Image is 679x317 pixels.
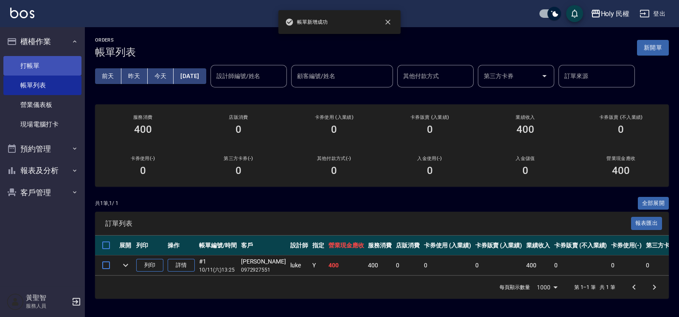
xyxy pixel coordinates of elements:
[584,156,659,161] h2: 營業現金應收
[574,283,615,291] p: 第 1–1 筆 共 1 筆
[473,236,525,255] th: 卡券販賣 (入業績)
[427,123,433,135] h3: 0
[201,115,276,120] h2: 店販消費
[637,40,669,56] button: 新開單
[392,115,467,120] h2: 卡券販賣 (入業績)
[117,236,134,255] th: 展開
[566,5,583,22] button: save
[331,165,337,177] h3: 0
[7,293,24,310] img: Person
[637,43,669,51] a: 新開單
[288,255,310,275] td: luke
[136,259,163,272] button: 列印
[394,236,422,255] th: 店販消費
[631,219,662,227] a: 報表匯出
[26,294,69,302] h5: 黃聖智
[516,123,534,135] h3: 400
[427,165,433,177] h3: 0
[197,236,239,255] th: 帳單編號/時間
[538,69,551,83] button: Open
[394,255,422,275] td: 0
[105,156,180,161] h2: 卡券使用(-)
[392,156,467,161] h2: 入金使用(-)
[422,236,473,255] th: 卡券使用 (入業績)
[3,115,81,134] a: 現場電腦打卡
[95,37,136,43] h2: ORDERS
[239,236,288,255] th: 客戶
[601,8,630,19] div: Holy 民權
[609,255,644,275] td: 0
[3,182,81,204] button: 客戶管理
[121,68,148,84] button: 昨天
[587,5,633,22] button: Holy 民權
[236,123,241,135] h3: 0
[168,259,195,272] a: 詳情
[166,236,197,255] th: 操作
[95,46,136,58] h3: 帳單列表
[95,199,118,207] p: 共 1 筆, 1 / 1
[105,219,631,228] span: 訂單列表
[241,257,286,266] div: [PERSON_NAME]
[310,236,326,255] th: 指定
[297,156,372,161] h2: 其他付款方式(-)
[310,255,326,275] td: Y
[134,236,166,255] th: 列印
[584,115,659,120] h2: 卡券販賣 (不入業績)
[297,115,372,120] h2: 卡券使用 (入業績)
[3,76,81,95] a: 帳單列表
[288,236,310,255] th: 設計師
[366,236,394,255] th: 服務消費
[618,123,624,135] h3: 0
[612,165,630,177] h3: 400
[241,266,286,274] p: 0972927551
[473,255,525,275] td: 0
[522,165,528,177] h3: 0
[201,156,276,161] h2: 第三方卡券(-)
[326,236,366,255] th: 營業現金應收
[326,255,366,275] td: 400
[119,259,132,272] button: expand row
[636,6,669,22] button: 登出
[552,236,609,255] th: 卡券販賣 (不入業績)
[26,302,69,310] p: 服務人員
[3,56,81,76] a: 打帳單
[148,68,174,84] button: 今天
[366,255,394,275] td: 400
[3,160,81,182] button: 報表及分析
[134,123,152,135] h3: 400
[3,138,81,160] button: 預約管理
[10,8,34,18] img: Logo
[3,31,81,53] button: 櫃檯作業
[552,255,609,275] td: 0
[499,283,530,291] p: 每頁顯示數量
[609,236,644,255] th: 卡券使用(-)
[631,217,662,230] button: 報表匯出
[488,156,563,161] h2: 入金儲值
[95,68,121,84] button: 前天
[174,68,206,84] button: [DATE]
[331,123,337,135] h3: 0
[3,95,81,115] a: 營業儀表板
[422,255,473,275] td: 0
[533,276,561,299] div: 1000
[197,255,239,275] td: #1
[105,115,180,120] h3: 服務消費
[488,115,563,120] h2: 業績收入
[199,266,237,274] p: 10/11 (六) 13:25
[140,165,146,177] h3: 0
[236,165,241,177] h3: 0
[285,18,328,26] span: 帳單新增成功
[524,255,552,275] td: 400
[379,13,397,31] button: close
[638,197,669,210] button: 全部展開
[524,236,552,255] th: 業績收入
